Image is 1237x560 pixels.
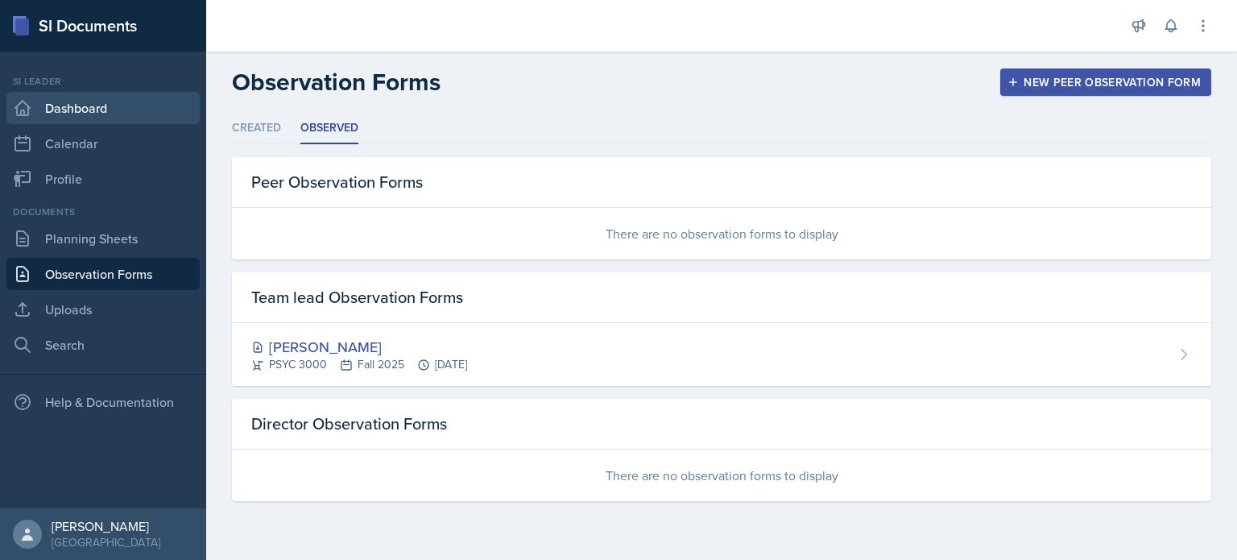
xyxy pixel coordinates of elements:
[52,518,160,534] div: [PERSON_NAME]
[251,356,467,373] div: PSYC 3000 Fall 2025 [DATE]
[6,386,200,418] div: Help & Documentation
[232,323,1211,386] a: [PERSON_NAME] PSYC 3000Fall 2025[DATE]
[6,293,200,326] a: Uploads
[1000,68,1211,96] button: New Peer Observation Form
[6,74,200,89] div: Si leader
[1011,76,1201,89] div: New Peer Observation Form
[6,258,200,290] a: Observation Forms
[232,68,441,97] h2: Observation Forms
[232,450,1211,501] div: There are no observation forms to display
[251,336,467,358] div: [PERSON_NAME]
[232,208,1211,259] div: There are no observation forms to display
[6,222,200,255] a: Planning Sheets
[232,113,281,144] li: Created
[52,534,160,550] div: [GEOGRAPHIC_DATA]
[232,399,1211,450] div: Director Observation Forms
[6,127,200,160] a: Calendar
[300,113,358,144] li: Observed
[6,163,200,195] a: Profile
[6,205,200,219] div: Documents
[6,329,200,361] a: Search
[232,157,1211,208] div: Peer Observation Forms
[232,272,1211,323] div: Team lead Observation Forms
[6,92,200,124] a: Dashboard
